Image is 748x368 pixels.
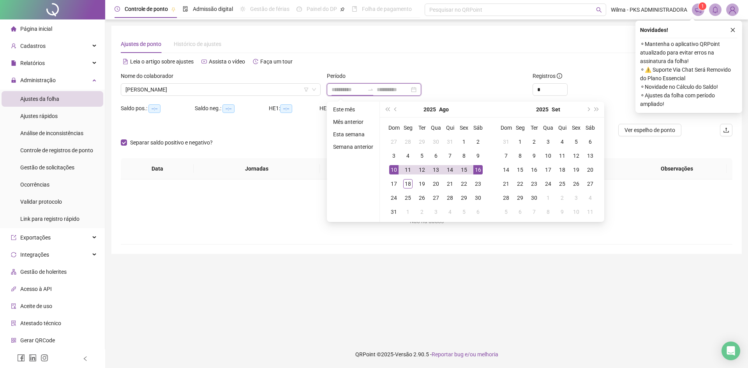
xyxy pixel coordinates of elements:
span: export [11,235,16,240]
span: qrcode [11,338,16,343]
div: 2 [529,137,539,146]
td: 2025-07-31 [443,135,457,149]
div: 27 [389,137,399,146]
span: Link para registro rápido [20,216,79,222]
span: filter [304,87,309,92]
div: 9 [557,207,567,217]
th: Sex [457,121,471,135]
td: 2025-08-07 [443,149,457,163]
div: 10 [543,151,553,160]
span: Exportações [20,234,51,241]
td: 2025-09-11 [555,149,569,163]
span: Folha de pagamento [362,6,412,12]
td: 2025-09-03 [541,135,555,149]
div: 8 [543,207,553,217]
button: month panel [439,102,449,117]
td: 2025-08-27 [429,191,443,205]
span: --:-- [280,104,292,113]
div: HE 1: [269,104,319,113]
div: 22 [459,179,469,188]
div: 16 [529,165,539,174]
div: Open Intercom Messenger [722,342,740,360]
td: 2025-08-09 [471,149,485,163]
div: 13 [431,165,441,174]
button: month panel [552,102,560,117]
div: 26 [417,193,427,202]
th: Qui [555,121,569,135]
span: file-text [123,59,128,64]
span: Gestão de férias [250,6,289,12]
td: 2025-09-13 [583,149,597,163]
td: 2025-09-18 [555,163,569,177]
span: Relatórios [20,60,45,66]
td: 2025-09-27 [583,177,597,191]
div: 2 [557,193,567,202]
td: 2025-08-29 [457,191,471,205]
td: 2025-09-30 [527,191,541,205]
span: Ver espelho de ponto [625,126,675,134]
div: 28 [445,193,455,202]
td: 2025-09-16 [527,163,541,177]
span: Ajustes de ponto [121,41,161,47]
td: 2025-08-01 [457,135,471,149]
button: super-prev-year [383,102,392,117]
th: Observações [627,158,727,180]
td: 2025-09-26 [569,177,583,191]
div: Não há dados [130,217,723,225]
span: left [83,356,88,361]
th: Qua [429,121,443,135]
td: 2025-08-10 [387,163,401,177]
span: Cadastros [20,43,46,49]
div: 22 [515,179,525,188]
td: 2025-09-29 [513,191,527,205]
div: 3 [389,151,399,160]
div: 30 [431,137,441,146]
td: 2025-09-15 [513,163,527,177]
div: 27 [586,179,595,188]
span: Validar protocolo [20,199,62,205]
span: Ajustes da folha [20,96,59,102]
td: 2025-09-04 [443,205,457,219]
div: 21 [501,179,511,188]
span: Página inicial [20,26,52,32]
div: 30 [529,193,539,202]
div: 10 [389,165,399,174]
span: search [596,7,602,13]
div: HE 2: [319,104,370,113]
td: 2025-09-28 [499,191,513,205]
td: 2025-08-04 [401,149,415,163]
span: pushpin [171,7,176,12]
span: apartment [11,269,16,275]
span: ⚬ Mantenha o aplicativo QRPoint atualizado para evitar erros na assinatura da folha! [640,40,737,65]
td: 2025-08-14 [443,163,457,177]
div: 11 [403,165,413,174]
th: Seg [401,121,415,135]
td: 2025-08-05 [415,149,429,163]
div: 24 [543,179,553,188]
span: Registros [533,72,562,80]
td: 2025-10-05 [499,205,513,219]
div: 23 [473,179,483,188]
td: 2025-09-01 [513,135,527,149]
div: 11 [586,207,595,217]
li: Semana anterior [330,142,376,151]
div: 28 [403,137,413,146]
td: 2025-09-06 [471,205,485,219]
div: 29 [515,193,525,202]
div: Saldo pos.: [121,104,195,113]
div: 21 [445,179,455,188]
div: 4 [586,193,595,202]
span: down [312,87,316,92]
span: Controle de ponto [125,6,168,12]
span: file-done [183,6,188,12]
td: 2025-10-08 [541,205,555,219]
div: 24 [389,193,399,202]
span: Análise de inconsistências [20,130,83,136]
div: 4 [403,151,413,160]
td: 2025-08-30 [471,191,485,205]
td: 2025-09-08 [513,149,527,163]
span: Ocorrências [20,181,49,188]
span: ⚬ ⚠️ Suporte Via Chat Será Removido do Plano Essencial [640,65,737,83]
span: Separar saldo positivo e negativo? [127,138,216,147]
td: 2025-10-06 [513,205,527,219]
